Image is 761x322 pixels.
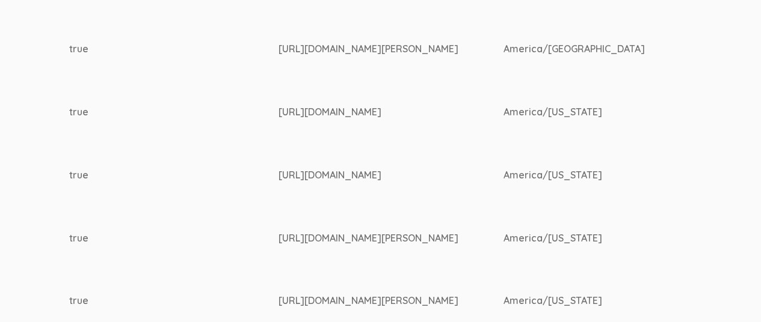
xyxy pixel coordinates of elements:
div: [URL][DOMAIN_NAME] [279,168,458,182]
div: [URL][DOMAIN_NAME][PERSON_NAME] [279,294,458,308]
td: America/[GEOGRAPHIC_DATA] [504,18,690,81]
div: [URL][DOMAIN_NAME] [279,105,458,119]
div: true [69,105,233,119]
div: true [69,294,233,308]
iframe: Chat Widget [701,264,761,322]
div: true [69,168,233,182]
td: America/[US_STATE] [504,144,690,207]
div: true [69,42,233,56]
div: [URL][DOMAIN_NAME][PERSON_NAME] [279,42,458,56]
div: [URL][DOMAIN_NAME][PERSON_NAME] [279,231,458,245]
td: America/[US_STATE] [504,207,690,270]
td: America/[US_STATE] [504,80,690,144]
div: true [69,231,233,245]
